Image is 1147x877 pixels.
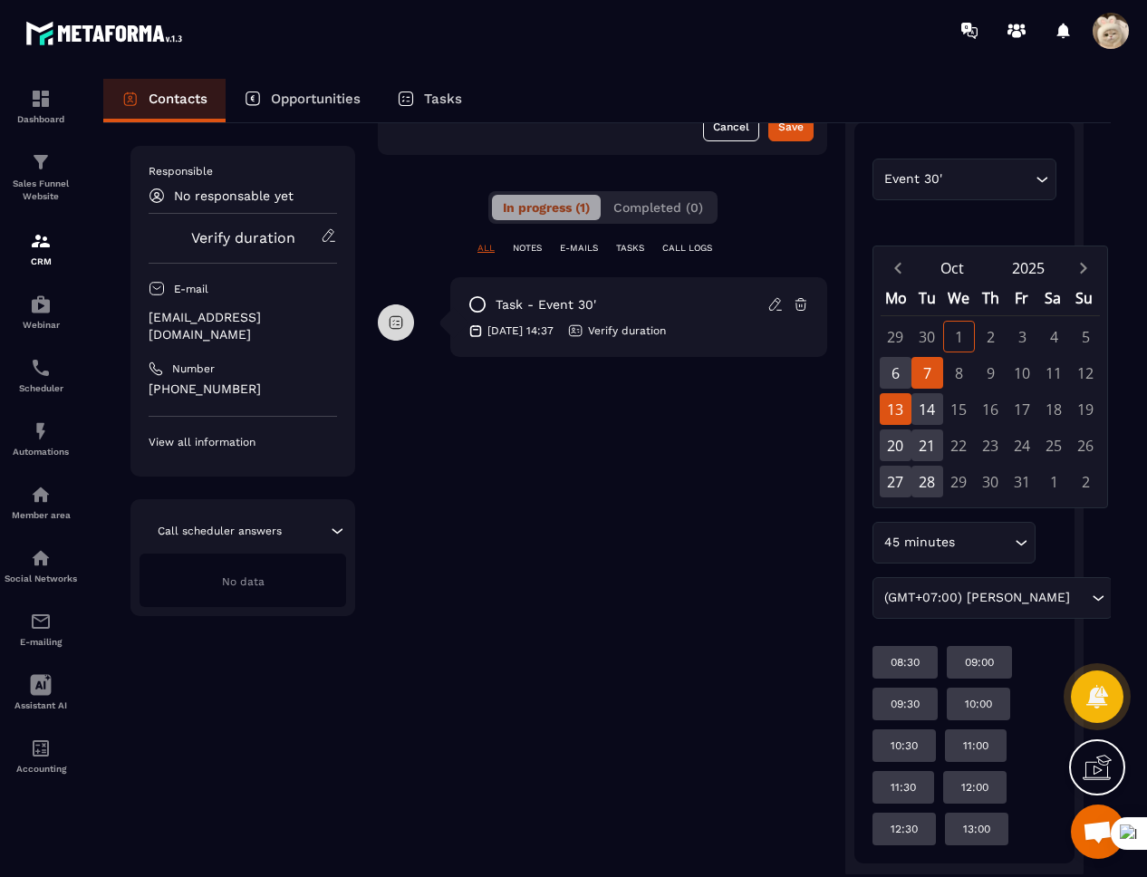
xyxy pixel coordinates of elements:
p: 10:30 [891,738,918,753]
div: 29 [943,466,975,497]
button: Save [768,112,814,141]
p: NOTES [513,242,542,255]
div: 22 [943,429,975,461]
a: Contacts [103,79,226,122]
span: Event 30' [880,169,946,189]
img: formation [30,88,52,110]
a: formationformationCRM [5,217,77,280]
div: Tu [912,284,944,315]
div: 20 [880,429,911,461]
div: Mo [881,284,912,315]
div: 5 [1070,321,1102,352]
img: email [30,611,52,632]
div: 23 [975,429,1007,461]
div: 31 [1007,466,1038,497]
div: 14 [911,393,943,425]
div: 15 [943,393,975,425]
div: 12 [1070,357,1102,389]
p: Opportunities [271,91,361,107]
p: E-MAILS [560,242,598,255]
p: 11:00 [963,738,988,753]
p: Social Networks [5,573,77,583]
div: 1 [1038,466,1070,497]
p: ALL [477,242,495,255]
a: accountantaccountantAccounting [5,724,77,787]
div: 25 [1038,429,1070,461]
a: Assistant AI [5,660,77,724]
p: Responsible [149,164,337,178]
div: 21 [911,429,943,461]
a: formationformationSales Funnel Website [5,138,77,217]
div: 19 [1070,393,1102,425]
p: 13:00 [963,822,990,836]
div: 9 [975,357,1007,389]
div: 30 [911,321,943,352]
div: 27 [880,466,911,497]
div: 26 [1070,429,1102,461]
div: 11 [1038,357,1070,389]
div: 18 [1038,393,1070,425]
a: formationformationDashboard [5,74,77,138]
img: formation [30,230,52,252]
p: Accounting [5,764,77,774]
p: 10:00 [965,697,992,711]
a: automationsautomationsMember area [5,470,77,534]
p: View all information [149,435,337,449]
span: Completed (0) [613,200,703,215]
p: Dashboard [5,114,77,124]
img: automations [30,294,52,315]
div: Sa [1037,284,1069,315]
div: Save [778,118,804,136]
img: accountant [30,737,52,759]
p: 12:00 [961,780,988,795]
div: Th [975,284,1007,315]
p: Webinar [5,320,77,330]
p: Contacts [149,91,207,107]
p: [PHONE_NUMBER] [149,381,337,398]
div: 3 [1007,321,1038,352]
div: 17 [1007,393,1038,425]
div: 28 [911,466,943,497]
button: Previous month [881,255,914,280]
p: task - Event 30' [496,296,596,313]
p: TASKS [616,242,644,255]
button: Open months overlay [914,252,990,284]
p: Tasks [424,91,462,107]
span: No data [222,575,265,588]
img: automations [30,420,52,442]
div: 30 [975,466,1007,497]
p: 12:30 [891,822,918,836]
p: 09:30 [891,697,920,711]
p: Verify duration [588,323,666,338]
div: 7 [911,357,943,389]
input: Search for option [1074,588,1087,608]
p: E-mail [174,282,208,296]
a: Opportunities [226,79,379,122]
p: 08:30 [891,655,920,670]
div: Search for option [872,522,1036,564]
p: Assistant AI [5,700,77,710]
div: Su [1068,284,1100,315]
div: Calendar wrapper [881,284,1100,497]
p: 11:30 [891,780,916,795]
span: 45 minutes [880,533,959,553]
div: Fr [1006,284,1037,315]
div: 10 [1007,357,1038,389]
p: [DATE] 14:37 [487,323,554,338]
img: automations [30,484,52,506]
a: emailemailE-mailing [5,597,77,660]
div: Search for option [872,577,1113,619]
a: automationsautomationsAutomations [5,407,77,470]
a: Tasks [379,79,480,122]
div: Search for option [872,159,1056,200]
button: Next month [1066,255,1100,280]
p: CRM [5,256,77,266]
a: schedulerschedulerScheduler [5,343,77,407]
div: 16 [975,393,1007,425]
div: 4 [1038,321,1070,352]
div: 13 [880,393,911,425]
button: In progress (1) [492,195,601,220]
p: 09:00 [965,655,994,670]
span: In progress (1) [503,200,590,215]
button: Open years overlay [990,252,1066,284]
